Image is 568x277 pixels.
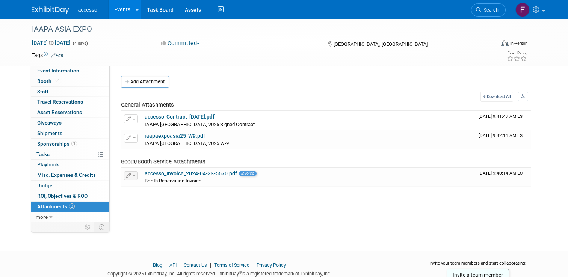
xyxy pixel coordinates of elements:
[481,7,499,13] span: Search
[184,262,207,268] a: Contact Us
[239,270,242,274] sup: ®
[37,68,79,74] span: Event Information
[476,168,531,187] td: Upload Timestamp
[507,51,527,55] div: Event Rating
[55,79,59,83] i: Booth reservation complete
[208,262,213,268] span: |
[480,92,513,102] a: Download All
[121,76,169,88] button: Add Attachment
[121,101,174,108] span: General Attachments
[257,262,286,268] a: Privacy Policy
[37,172,96,178] span: Misc. Expenses & Credits
[29,23,485,36] div: IAAPA ASIA EXPO
[37,161,59,167] span: Playbook
[31,139,109,149] a: Sponsorships1
[48,40,55,46] span: to
[37,141,77,147] span: Sponsorships
[71,141,77,146] span: 1
[239,171,257,176] span: Invoice
[31,170,109,180] a: Misc. Expenses & Credits
[31,97,109,107] a: Travel Reservations
[31,160,109,170] a: Playbook
[31,76,109,86] a: Booth
[510,41,527,46] div: In-Person
[37,78,60,84] span: Booth
[145,178,201,184] span: Booth Reservation Invoice
[37,193,88,199] span: ROI, Objectives & ROO
[145,122,255,127] span: IAAPA [GEOGRAPHIC_DATA] 2025 Signed Contract
[476,130,531,149] td: Upload Timestamp
[36,151,50,157] span: Tasks
[31,107,109,117] a: Asset Reservations
[145,133,205,139] a: iaapaexpoasia25_W9.pdf
[419,260,537,271] div: Invite your team members and start collaborating:
[178,262,183,268] span: |
[94,222,109,232] td: Toggle Event Tabs
[515,3,530,17] img: Flannery Higgins
[31,87,109,97] a: Staff
[145,170,237,176] a: accesso_Invoice_2024-04-23-5670.pdf
[121,158,205,165] span: Booth/Booth Service Attachments
[479,114,525,119] span: Upload Timestamp
[31,66,109,76] a: Event Information
[31,191,109,201] a: ROI, Objectives & ROO
[37,109,82,115] span: Asset Reservations
[81,222,94,232] td: Personalize Event Tab Strip
[37,120,62,126] span: Giveaways
[153,262,162,268] a: Blog
[479,133,525,138] span: Upload Timestamp
[31,149,109,160] a: Tasks
[334,41,428,47] span: [GEOGRAPHIC_DATA], [GEOGRAPHIC_DATA]
[471,3,506,17] a: Search
[476,111,531,130] td: Upload Timestamp
[145,140,229,146] span: IAAPA [GEOGRAPHIC_DATA] 2025 W-9
[158,39,203,47] button: Committed
[145,114,215,120] a: accesso_Contract_[DATE].pdf
[37,130,62,136] span: Shipments
[214,262,249,268] a: Terms of Service
[69,203,75,209] span: 3
[163,262,168,268] span: |
[32,6,69,14] img: ExhibitDay
[251,262,255,268] span: |
[37,182,54,188] span: Budget
[32,39,71,46] span: [DATE] [DATE]
[51,53,63,58] a: Edit
[37,99,83,105] span: Travel Reservations
[31,202,109,212] a: Attachments3
[454,39,527,50] div: Event Format
[37,89,48,95] span: Staff
[31,181,109,191] a: Budget
[36,214,48,220] span: more
[32,51,63,59] td: Tags
[479,170,525,176] span: Upload Timestamp
[31,128,109,138] a: Shipments
[501,40,509,46] img: Format-Inperson.png
[72,41,88,46] span: (4 days)
[169,262,177,268] a: API
[78,7,97,13] span: accesso
[31,212,109,222] a: more
[31,118,109,128] a: Giveaways
[37,203,75,209] span: Attachments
